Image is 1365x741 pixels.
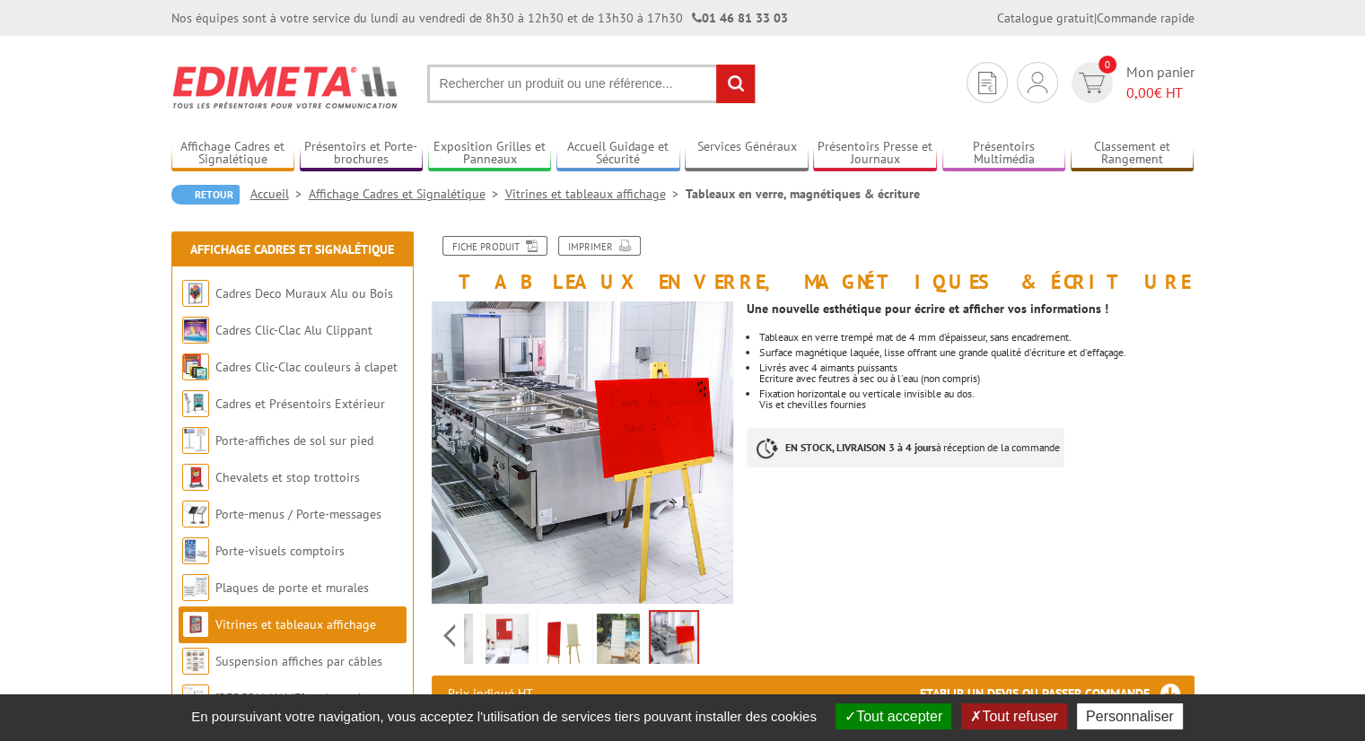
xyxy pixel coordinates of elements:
[1126,62,1194,103] span: Mon panier
[747,301,1108,317] strong: Une nouvelle esthétique pour écrire et afficher vos informations !
[215,653,382,669] a: Suspension affiches par câbles
[448,676,533,711] p: Prix indiqué HT
[759,347,1194,358] li: Surface magnétique laquée, lisse offrant une grande qualité d'écriture et d'effaçage.
[182,280,209,307] img: Cadres Deco Muraux Alu ou Bois
[978,72,996,94] img: devis rapide
[759,332,1194,343] li: Tableaux en verre trempé mat de 4 mm d’épaisseur, sans encadrement.
[182,648,209,675] img: Suspension affiches par câbles
[441,621,458,650] span: Previous
[190,241,394,257] a: Affichage Cadres et Signalétique
[428,139,552,169] a: Exposition Grilles et Panneaux
[171,54,400,120] img: Edimeta
[182,390,209,417] img: Cadres et Présentoirs Extérieur
[556,139,680,169] a: Accueil Guidage et Sécurité
[747,428,1064,467] p: à réception de la commande
[651,612,697,667] img: 214525vn_chevalet_tableau_verre_rouge_situation.jpg
[442,236,547,256] a: Fiche produit
[1071,139,1194,169] a: Classement et Rangement
[686,185,920,203] li: Tableaux en verre, magnétiques & écriture
[997,10,1094,26] a: Catalogue gratuit
[685,139,809,169] a: Services Généraux
[215,616,376,632] a: Vitrines et tableaux affichage
[182,709,826,724] span: En poursuivant votre navigation, vous acceptez l'utilisation de services tiers pouvant installer ...
[182,317,209,344] img: Cadres Clic-Clac Alu Clippant
[961,703,1066,729] button: Tout refuser
[942,139,1066,169] a: Présentoirs Multimédia
[1077,703,1183,729] button: Personnaliser (fenêtre modale)
[182,501,209,527] img: Porte-menus / Porte-messages
[250,186,309,202] a: Accueil
[836,703,951,729] button: Tout accepter
[1098,56,1116,74] span: 0
[432,301,734,604] img: 214525vn_chevalet_tableau_verre_rouge_situation.jpg
[182,353,209,380] img: Cadres Clic-Clac couleurs à clapet
[182,611,209,638] img: Vitrines et tableaux affichage
[1067,62,1194,103] a: devis rapide 0 Mon panier 0,00€ HT
[215,322,372,338] a: Cadres Clic-Clac Alu Clippant
[171,139,295,169] a: Affichage Cadres et Signalétique
[997,9,1194,27] div: |
[1126,83,1194,103] span: € HT
[505,186,686,202] a: Vitrines et tableaux affichage
[920,676,1194,711] h3: Etablir un devis ou passer commande
[486,614,529,669] img: 214524vn_tableau_ecriture_verre_magnetique_rouge_situation.jpg
[597,614,640,669] img: 214525bc_chevalet_tableau_verre_blanc_situation.jpg
[759,373,1194,384] p: Ecriture avec feutres à sec ou à l'eau (non compris)
[215,359,398,375] a: Cadres Clic-Clac couleurs à clapet
[215,432,373,449] a: Porte-affiches de sol sur pied
[759,362,1194,373] p: Livrés avec 4 aimants puissants
[1028,72,1047,93] img: devis rapide
[427,65,756,103] input: Rechercher un produit ou une référence...
[558,236,641,256] a: Imprimer
[182,537,209,564] img: Porte-visuels comptoirs
[171,185,240,205] a: Retour
[215,396,385,412] a: Cadres et Présentoirs Extérieur
[215,285,393,301] a: Cadres Deco Muraux Alu ou Bois
[541,614,584,669] img: 214526vn_214525bc_chevalet_tableau_verre_rouge_blanc.jpg
[813,139,937,169] a: Présentoirs Presse et Journaux
[182,464,209,491] img: Chevalets et stop trottoirs
[692,10,788,26] strong: 01 46 81 33 03
[1126,83,1154,101] span: 0,00
[215,543,345,559] a: Porte-visuels comptoirs
[1079,73,1105,93] img: devis rapide
[785,440,936,454] strong: EN STOCK, LIVRAISON 3 à 4 jours
[182,427,209,454] img: Porte-affiches de sol sur pied
[309,186,505,202] a: Affichage Cadres et Signalétique
[215,580,369,596] a: Plaques de porte et murales
[215,506,381,522] a: Porte-menus / Porte-messages
[182,684,209,711] img: Cimaises et Accroches tableaux
[716,65,755,103] input: rechercher
[759,399,1194,410] p: Vis et chevilles fournies
[215,469,360,485] a: Chevalets et stop trottoirs
[300,139,424,169] a: Présentoirs et Porte-brochures
[759,388,1194,399] p: Fixation horizontale ou verticale invisible au dos.
[182,574,209,601] img: Plaques de porte et murales
[171,9,788,27] div: Nos équipes sont à votre service du lundi au vendredi de 8h30 à 12h30 et de 13h30 à 17h30
[1097,10,1194,26] a: Commande rapide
